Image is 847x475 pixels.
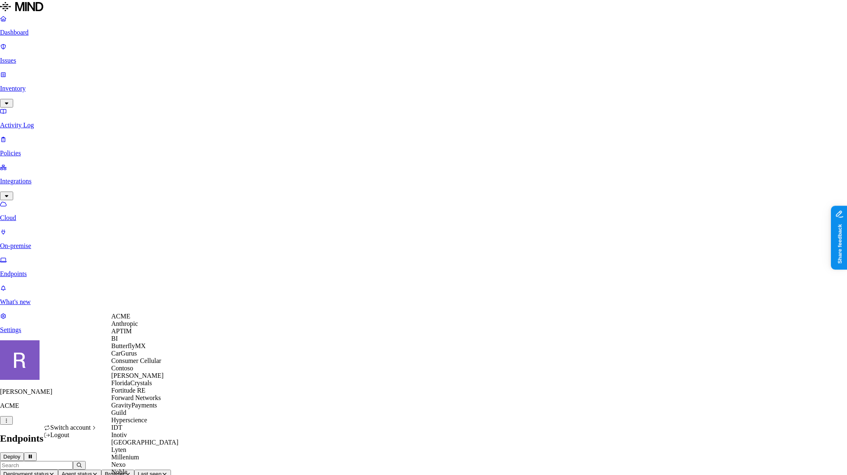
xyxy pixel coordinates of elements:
span: CarGurus [111,350,137,357]
span: ButterflyMX [111,342,146,349]
span: Anthropic [111,320,138,327]
span: Millenium [111,454,139,461]
span: Nexo [111,461,126,468]
span: IDT [111,424,122,431]
span: Forward Networks [111,394,161,401]
span: APTIM [111,328,132,335]
span: ACME [111,313,130,320]
span: FloridaCrystals [111,379,152,386]
span: GravityPayments [111,402,157,409]
span: Switch account [50,424,91,431]
span: Contoso [111,365,133,372]
span: BI [111,335,118,342]
div: Logout [44,431,97,439]
span: Inotiv [111,431,127,438]
span: Hyperscience [111,417,147,424]
span: Fortitude RE [111,387,145,394]
span: Guild [111,409,126,416]
span: Lyten [111,446,126,453]
span: [GEOGRAPHIC_DATA] [111,439,178,446]
span: Consumer Cellular [111,357,161,364]
span: [PERSON_NAME] [111,372,164,379]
